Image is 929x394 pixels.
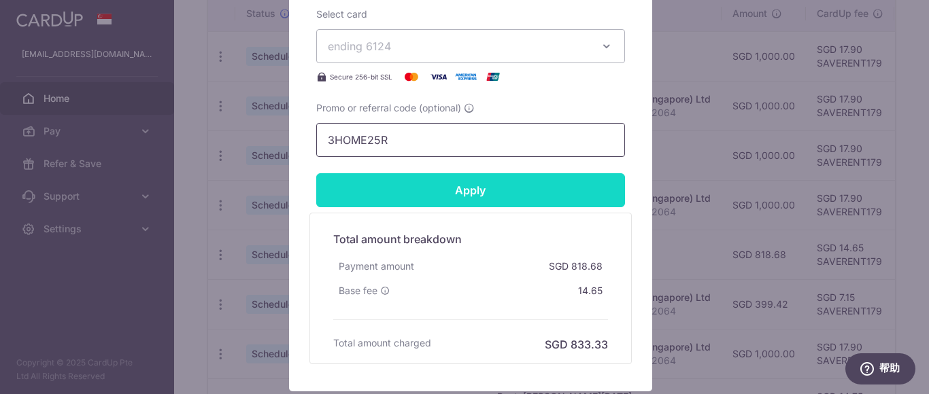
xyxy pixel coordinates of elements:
[545,336,608,353] h6: SGD 833.33
[479,69,507,85] img: UnionPay
[333,254,420,279] div: Payment amount
[398,69,425,85] img: Mastercard
[425,69,452,85] img: Visa
[328,39,391,53] span: ending 6124
[333,231,608,247] h5: Total amount breakdown
[339,284,377,298] span: Base fee
[845,353,915,387] iframe: 打开一个小组件，您可以在其中找到更多信息
[316,7,367,21] label: Select card
[573,279,608,303] div: 14.65
[452,69,479,85] img: American Express
[316,101,461,115] span: Promo or referral code (optional)
[316,173,625,207] input: Apply
[316,29,625,63] button: ending 6124
[333,336,431,350] h6: Total amount charged
[330,71,392,82] span: Secure 256-bit SSL
[543,254,608,279] div: SGD 818.68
